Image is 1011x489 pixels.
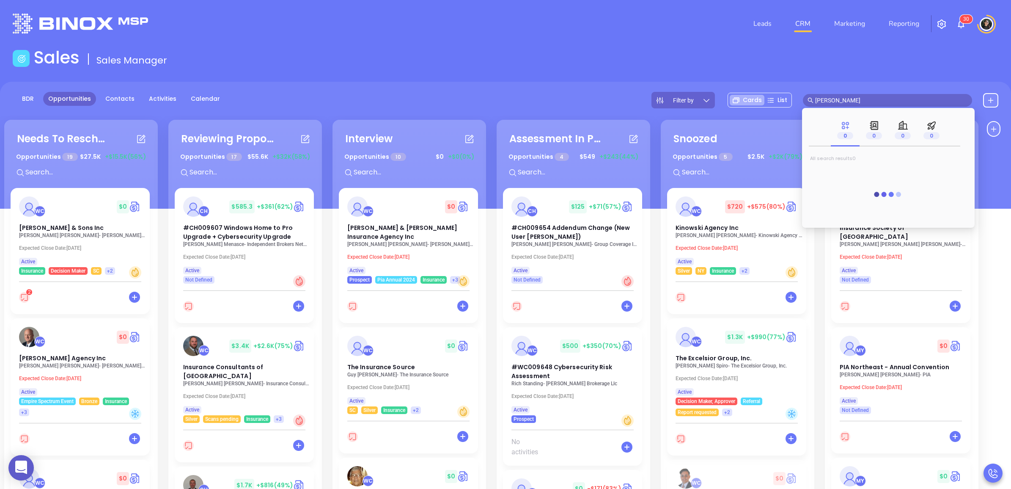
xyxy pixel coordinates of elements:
[34,336,45,347] div: Walter Contreras
[96,54,167,67] span: Sales Manager
[198,206,209,217] div: Carla Humber
[508,149,569,165] p: Opportunities
[842,406,869,415] span: Not Defined
[509,131,602,146] div: Assessment In Progress
[11,318,151,460] div: profileWalter Contreras$0Circle dollar[PERSON_NAME] Agency Inc[PERSON_NAME] [PERSON_NAME]- [PERSO...
[183,241,310,247] p: George Menasce - Independent Brokers Network, INC
[349,406,356,415] span: SC
[17,131,110,146] div: Needs To Reschedule
[764,95,790,105] div: List
[19,327,39,347] img: RG Wright Agency Inc
[577,150,597,163] span: $ 549
[347,384,474,390] p: Expected Close Date: [DATE]
[786,472,798,485] img: Quote
[923,132,940,139] span: 0
[511,363,612,380] span: #WC009648 Cybersecurity Risk Assessment
[511,241,638,247] p: William Schaake - Group Coverage Inc
[129,331,141,343] img: Quote
[831,15,868,32] a: Marketing
[19,376,146,381] p: Expected Close Date: [DATE]
[185,275,212,285] span: Not Defined
[514,405,527,414] span: Active
[681,167,808,178] input: Search...
[667,318,808,460] div: profileWalter Contreras$1.3K+$990(77%)Circle dollarThe Excelsior Group, Inc.[PERSON_NAME] Spiro- ...
[185,405,199,414] span: Active
[183,224,293,241] span: #CH009607 Windows Home to Pro Upgrade + Cybersecurity Upgrade
[205,414,239,424] span: Scans pending
[185,414,198,424] span: Silver
[517,167,644,178] input: Search...
[229,340,251,353] span: $ 3.4K
[514,414,534,424] span: Prospect
[51,266,85,276] span: Decision Maker
[691,336,702,347] div: Walter Contreras
[840,384,967,390] p: Expected Close Date: [DATE]
[560,340,580,353] span: $ 500
[347,224,457,241] span: Forman & Murray Insurance Agency Inc
[786,331,798,343] a: Quote
[840,363,949,371] span: PIA Northeast - Annual Convention
[434,150,446,163] span: $ 0
[175,126,316,188] div: Reviewing ProposalOpportunities 17$55.6K+$32K(58%)
[363,345,374,356] div: Walter Contreras
[129,472,141,485] a: Quote
[253,342,293,350] span: +$2.6K (75%)
[842,266,856,275] span: Active
[678,397,735,406] span: Decision Maker, Approver
[725,331,745,344] span: $ 1.3K
[810,155,856,162] span: All search results 0
[676,327,696,347] img: The Excelsior Group, Inc.
[719,153,732,161] span: 5
[747,333,786,341] span: +$990 (77%)
[13,14,148,33] img: logo
[503,327,642,423] a: profileWalter Contreras$500+$350(70%)Circle dollar#WC009648 Cybersecurity Risk AssessmentRich Sta...
[963,16,966,22] span: 3
[457,200,470,213] img: Quote
[43,92,96,106] a: Opportunities
[11,126,151,188] div: Needs To RescheduleOpportunities 19$27.5K+$15.5K(56%)
[129,408,141,420] div: Cold
[855,475,866,486] div: Megan Youmans
[34,478,45,489] div: Walter Contreras
[555,153,569,161] span: 4
[276,414,282,424] span: +3
[514,266,527,275] span: Active
[21,408,27,417] span: +3
[725,200,745,213] span: $ 720
[511,381,638,387] p: Rich Standing - Chadwick Brokerage Llc
[183,393,310,399] p: Expected Close Date: [DATE]
[589,202,621,211] span: +$71 (57%)
[855,345,866,356] div: Megan Youmans
[678,387,692,397] span: Active
[339,327,478,414] a: profileWalter Contreras$0Circle dollarThe Insurance SourceGuy [PERSON_NAME]- The Insurance Source...
[293,200,305,213] img: Quote
[347,372,474,378] p: Guy Furay - The Insurance Source
[144,92,181,106] a: Activities
[347,363,415,371] span: The Insurance Source
[773,472,786,485] span: $ 0
[895,132,911,139] span: 0
[347,466,368,486] img: Lowry-Dunham, Case & Vivien Insurance Agency
[815,96,967,105] input: Search…
[129,200,141,213] a: Quote
[19,224,104,232] span: Dan L Tillman & Sons Inc
[183,196,203,217] img: #CH009607 Windows Home to Pro Upgrade + Cybersecurity Upgrade
[678,408,717,417] span: Report requested
[786,200,798,213] img: Quote
[28,289,31,295] span: 2
[621,414,634,427] div: Warm
[667,318,806,416] a: profileWalter Contreras$1.3K+$990(77%)Circle dollarThe Excelsior Group, Inc.[PERSON_NAME] Spiro- ...
[21,387,35,397] span: Active
[676,354,752,362] span: The Excelsior Group, Inc.
[937,340,950,353] span: $ 0
[246,414,268,424] span: Insurance
[363,206,374,217] div: Walter Contreras
[445,470,457,483] span: $ 0
[175,188,314,284] a: profileCarla Humber$585.3+$361(62%)Circle dollar#CH009607 Windows Home to Pro Upgrade + Cybersecu...
[503,188,642,284] a: profileCarla Humber$125+$71(57%)Circle dollar#CH009654 Addendum Change (New User [PERSON_NAME])[P...
[691,478,702,489] div: Walter Contreras
[16,149,78,165] p: Opportunities
[842,396,856,406] span: Active
[511,254,638,260] p: Expected Close Date: [DATE]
